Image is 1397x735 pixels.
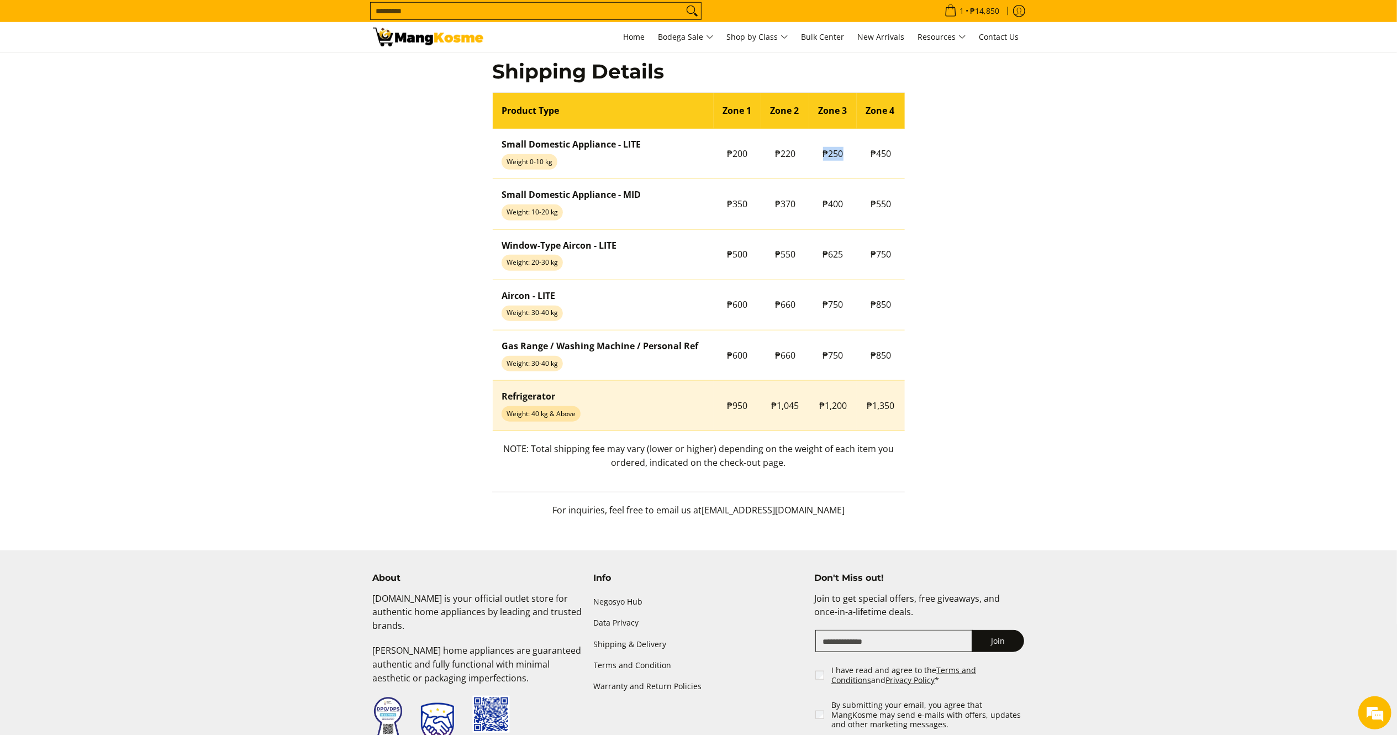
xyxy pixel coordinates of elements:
a: Resources [913,22,972,52]
span: ₱370 [775,198,795,210]
h4: Don't Miss out! [814,573,1024,584]
strong: Zone 2 [770,104,799,117]
span: • [941,5,1003,17]
div: Chat with us now [57,62,186,76]
span: ₱750 [823,298,844,311]
span: ₱850 [871,298,891,311]
nav: Main Menu [494,22,1025,52]
a: Home [618,22,651,52]
a: New Arrivals [852,22,910,52]
a: Shipping & Delivery [594,634,804,655]
p: [DOMAIN_NAME] is your official outlet store for authentic home appliances by leading and trusted ... [373,592,583,644]
a: Shop by Class [721,22,794,52]
span: ₱1,045 [772,400,799,412]
textarea: Type your message and hit 'Enter' [6,302,210,340]
span: Resources [918,30,966,44]
a: Terms and Condition [594,655,804,676]
td: ₱500 [714,229,762,280]
a: Contact Us [974,22,1025,52]
span: ₱660 [775,349,795,361]
strong: Zone 3 [818,104,847,117]
span: ₱1,350 [867,400,895,412]
span: Bodega Sale [658,30,714,44]
a: Bodega Sale [653,22,719,52]
span: Weight: 20-30 kg [502,255,563,270]
span: ₱550 [871,198,891,210]
span: ₱660 [775,298,795,311]
button: Join [972,630,1024,652]
span: ₱850 [871,349,891,361]
h4: Info [594,573,804,584]
span: Weight: 10-20 kg [502,204,563,220]
a: Negosyo Hub [594,592,804,613]
span: Contact Us [979,32,1019,42]
span: ₱250 [823,148,844,160]
div: Minimize live chat window [181,6,208,32]
span: Shop by Class [727,30,788,44]
h2: Shipping Details [492,59,905,84]
span: ₱750 [871,248,891,260]
span: Weight: 40 kg & Above [502,406,581,422]
strong: Aircon - LITE [502,290,555,302]
span: ₱350 [728,198,748,210]
span: ₱625 [823,248,844,260]
h4: About [373,573,583,584]
a: Privacy Policy [885,675,935,685]
p: [PERSON_NAME] home appliances are guaranteed authentic and fully functional with minimal aestheti... [373,644,583,696]
span: New Arrivals [858,32,905,42]
label: I have read and agree to the and * [831,665,1025,685]
p: For inquiries, feel free to email us at [492,503,905,528]
td: ₱200 [714,129,762,179]
a: Bulk Center [796,22,850,52]
span: Weight 0-10 kg [502,154,557,170]
span: ₱750 [823,349,844,361]
span: ₱220 [775,148,795,160]
img: Shipping &amp; Delivery Page l Mang Kosme: Home Appliances Warehouse Sale! [373,28,483,46]
span: Weight: 30-40 kg [502,356,563,371]
strong: Product Type [502,104,559,117]
strong: Refrigerator [502,390,555,402]
p: NOTE: Total shipping fee may vary (lower or higher) depending on the weight of each item you orde... [492,442,905,481]
label: By submitting your email, you agree that MangKosme may send e-mails with offers, updates and othe... [831,700,1025,729]
strong: Small Domestic Appliance - LITE [502,138,641,150]
strong: Window-Type Aircon - LITE [502,239,616,251]
strong: Zone 1 [723,104,751,117]
span: [EMAIL_ADDRESS][DOMAIN_NAME] [702,504,845,516]
td: ₱600 [714,330,762,380]
button: Search [683,3,701,19]
p: Join to get special offers, free giveaways, and once-in-a-lifetime deals. [814,592,1024,631]
strong: Gas Range / Washing Machine / Personal Ref [502,340,698,352]
span: ₱450 [871,148,891,160]
span: ₱550 [775,248,795,260]
span: We're online! [64,139,152,251]
strong: Zone 4 [866,104,894,117]
span: Weight: 30-40 kg [502,306,563,321]
span: ₱14,850 [969,7,1001,15]
span: ₱400 [823,198,844,210]
span: Home [624,32,645,42]
span: ₱950 [728,400,748,412]
span: ₱1,200 [819,400,847,412]
td: ₱600 [714,280,762,330]
span: 1 [958,7,966,15]
a: Data Privacy [594,613,804,634]
a: Terms and Conditions [831,665,976,685]
a: Warranty and Return Policies [594,676,804,697]
span: Bulk Center [802,32,845,42]
strong: Small Domestic Appliance - MID [502,188,641,201]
